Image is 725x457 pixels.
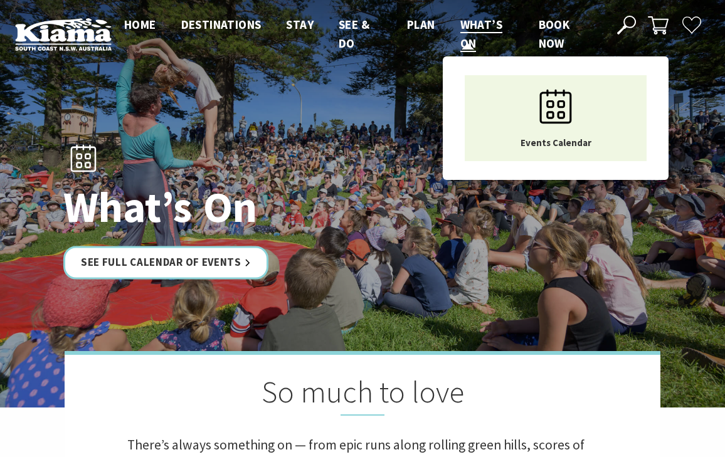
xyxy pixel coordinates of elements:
span: Stay [286,17,314,32]
span: Destinations [181,17,262,32]
a: See Full Calendar of Events [63,246,268,279]
span: Home [124,17,156,32]
span: Book now [539,17,570,51]
nav: Main Menu [112,15,603,53]
span: What’s On [460,17,502,51]
span: See & Do [339,17,369,51]
h2: So much to love [127,374,598,416]
span: Plan [407,17,435,32]
h1: What’s On [63,184,418,231]
img: Kiama Logo [15,18,112,51]
span: Events Calendar [521,137,591,149]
